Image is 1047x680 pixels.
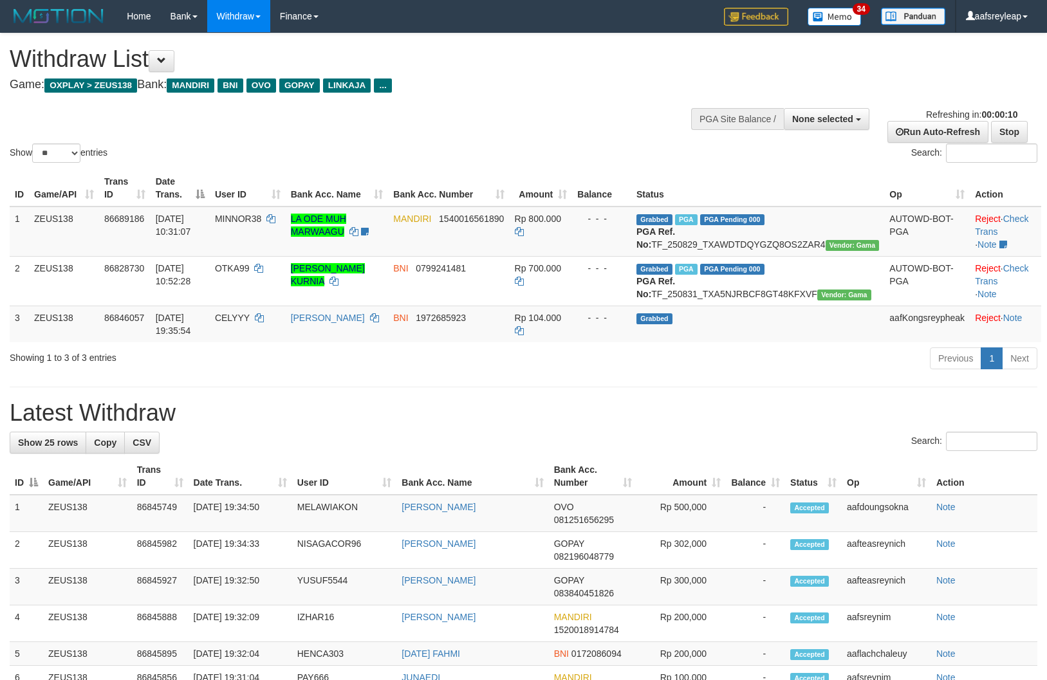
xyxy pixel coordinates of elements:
[132,569,189,605] td: 86845927
[636,226,675,250] b: PGA Ref. No:
[631,170,884,207] th: Status
[946,143,1037,163] input: Search:
[18,437,78,448] span: Show 25 rows
[700,264,764,275] span: PGA Pending
[292,495,397,532] td: MELAWIAKON
[637,569,726,605] td: Rp 300,000
[975,263,1001,273] a: Reject
[189,532,292,569] td: [DATE] 19:34:33
[402,648,460,659] a: [DATE] FAHMI
[785,458,842,495] th: Status: activate to sort column ascending
[549,458,638,495] th: Bank Acc. Number: activate to sort column ascending
[726,532,785,569] td: -
[323,78,371,93] span: LINKAJA
[189,605,292,642] td: [DATE] 19:32:09
[291,214,346,237] a: LA ODE MUH MARWAAGU
[784,108,869,130] button: None selected
[374,78,391,93] span: ...
[936,612,956,622] a: Note
[388,170,509,207] th: Bank Acc. Number: activate to sort column ascending
[936,648,956,659] a: Note
[286,170,389,207] th: Bank Acc. Name: activate to sort column ascending
[911,143,1037,163] label: Search:
[631,256,884,306] td: TF_250831_TXA5NJRBCF8GT48KFXVF
[402,612,476,622] a: [PERSON_NAME]
[636,276,675,299] b: PGA Ref. No:
[10,306,29,342] td: 3
[132,495,189,532] td: 86845749
[881,8,945,25] img: panduan.png
[396,458,548,495] th: Bank Acc. Name: activate to sort column ascending
[10,46,685,72] h1: Withdraw List
[636,214,672,225] span: Grabbed
[636,264,672,275] span: Grabbed
[10,569,43,605] td: 3
[279,78,320,93] span: GOPAY
[151,170,210,207] th: Date Trans.: activate to sort column descending
[189,458,292,495] th: Date Trans.: activate to sort column ascending
[926,109,1017,120] span: Refreshing in:
[826,240,880,251] span: Vendor URL: https://trx31.1velocity.biz
[790,539,829,550] span: Accepted
[577,212,626,225] div: - - -
[132,532,189,569] td: 86845982
[554,502,574,512] span: OVO
[887,121,988,143] a: Run Auto-Refresh
[291,263,365,286] a: [PERSON_NAME] KURNIA
[86,432,125,454] a: Copy
[402,502,476,512] a: [PERSON_NAME]
[554,588,614,598] span: Copy 083840451826 to clipboard
[156,313,191,336] span: [DATE] 19:35:54
[726,458,785,495] th: Balance: activate to sort column ascending
[975,214,1001,224] a: Reject
[189,642,292,666] td: [DATE] 19:32:04
[124,432,160,454] a: CSV
[970,306,1041,342] td: ·
[215,313,250,323] span: CELYYY
[637,605,726,642] td: Rp 200,000
[631,207,884,257] td: TF_250829_TXAWDTDQYGZQ8OS2ZAR4
[510,170,573,207] th: Amount: activate to sort column ascending
[99,170,151,207] th: Trans ID: activate to sort column ascending
[246,78,276,93] span: OVO
[554,575,584,585] span: GOPAY
[842,495,931,532] td: aafdoungsokna
[726,495,785,532] td: -
[577,262,626,275] div: - - -
[842,532,931,569] td: aafteasreynich
[43,605,132,642] td: ZEUS138
[215,263,250,273] span: OTKA99
[167,78,214,93] span: MANDIRI
[724,8,788,26] img: Feedback.jpg
[44,78,137,93] span: OXPLAY > ZEUS138
[936,575,956,585] a: Note
[970,256,1041,306] td: · ·
[554,625,619,635] span: Copy 1520018914784 to clipboard
[930,347,981,369] a: Previous
[790,576,829,587] span: Accepted
[10,207,29,257] td: 1
[577,311,626,324] div: - - -
[132,642,189,666] td: 86845895
[790,612,829,623] span: Accepted
[132,605,189,642] td: 86845888
[10,6,107,26] img: MOTION_logo.png
[790,502,829,513] span: Accepted
[10,400,1037,426] h1: Latest Withdraw
[691,108,784,130] div: PGA Site Balance /
[10,432,86,454] a: Show 25 rows
[970,207,1041,257] td: · ·
[393,214,431,224] span: MANDIRI
[726,569,785,605] td: -
[675,264,698,275] span: Marked by aafsreyleap
[515,313,561,323] span: Rp 104.000
[43,532,132,569] td: ZEUS138
[572,170,631,207] th: Balance
[975,214,1028,237] a: Check Trans
[132,458,189,495] th: Trans ID: activate to sort column ascending
[189,569,292,605] td: [DATE] 19:32:50
[637,642,726,666] td: Rp 200,000
[978,239,997,250] a: Note
[29,306,99,342] td: ZEUS138
[946,432,1037,451] input: Search:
